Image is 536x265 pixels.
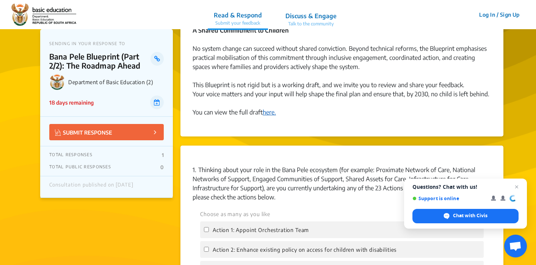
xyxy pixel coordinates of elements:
[453,212,487,219] span: Chat with Civis
[263,108,276,116] a: here.
[412,209,519,223] div: Chat with Civis
[474,9,525,20] button: Log In / Sign Up
[504,235,527,257] div: Open chat
[204,247,209,252] input: Action 2: Enhance existing policy on access for children with disabilities
[193,166,196,174] span: 1.
[285,11,337,20] p: Discuss & Engage
[49,182,133,192] div: Consultation published on [DATE]
[193,89,491,99] div: Your voice matters and your input will help shape the final plan and ensure that, by 2030, no chi...
[49,152,92,158] p: TOTAL RESPONSES
[193,80,491,89] div: This Blueprint is not rigid but is a working draft, and we invite you to review and share your fe...
[162,152,164,158] p: 1
[11,3,76,26] img: 2wffpoq67yek4o5dgscb6nza9j7d
[55,128,112,136] p: SUBMIT RESPONSE
[200,210,270,218] label: Choose as many as you like
[213,227,309,233] span: Action 1: Appoint Orchestration Team
[213,246,397,253] span: Action 2: Enhance existing policy on access for children with disabilities
[49,124,164,140] button: SUBMIT RESPONSE
[49,164,111,170] p: TOTAL PUBLIC RESPONSES
[160,164,164,170] p: 0
[49,74,65,90] img: Department of Basic Education (2) logo
[204,227,209,232] input: Action 1: Appoint Orchestration Team
[193,27,289,34] strong: A Shared Commitment to Children
[193,44,491,80] div: No system change can succeed without shared conviction. Beyond technical reforms, the Blueprint e...
[193,99,491,117] div: You can view the full draft
[214,20,262,27] p: Submit your feedback
[512,182,521,191] span: Close chat
[55,129,61,136] img: Vector.jpg
[214,11,262,20] p: Read & Respond
[285,20,337,27] p: Talk to the community
[412,184,519,190] span: Questions? Chat with us!
[49,52,150,70] p: Bana Pele Blueprint (Part 2/2): The Roadmap Ahead
[68,79,164,85] p: Department of Basic Education (2)
[49,99,94,107] p: 18 days remaining
[412,196,486,201] span: Support is online
[49,41,164,46] p: SENDING IN YOUR RESPONSE TO
[193,165,491,202] p: Thinking about your role in the Bana Pele ecosystem (for example: Proximate Network of Care, Nati...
